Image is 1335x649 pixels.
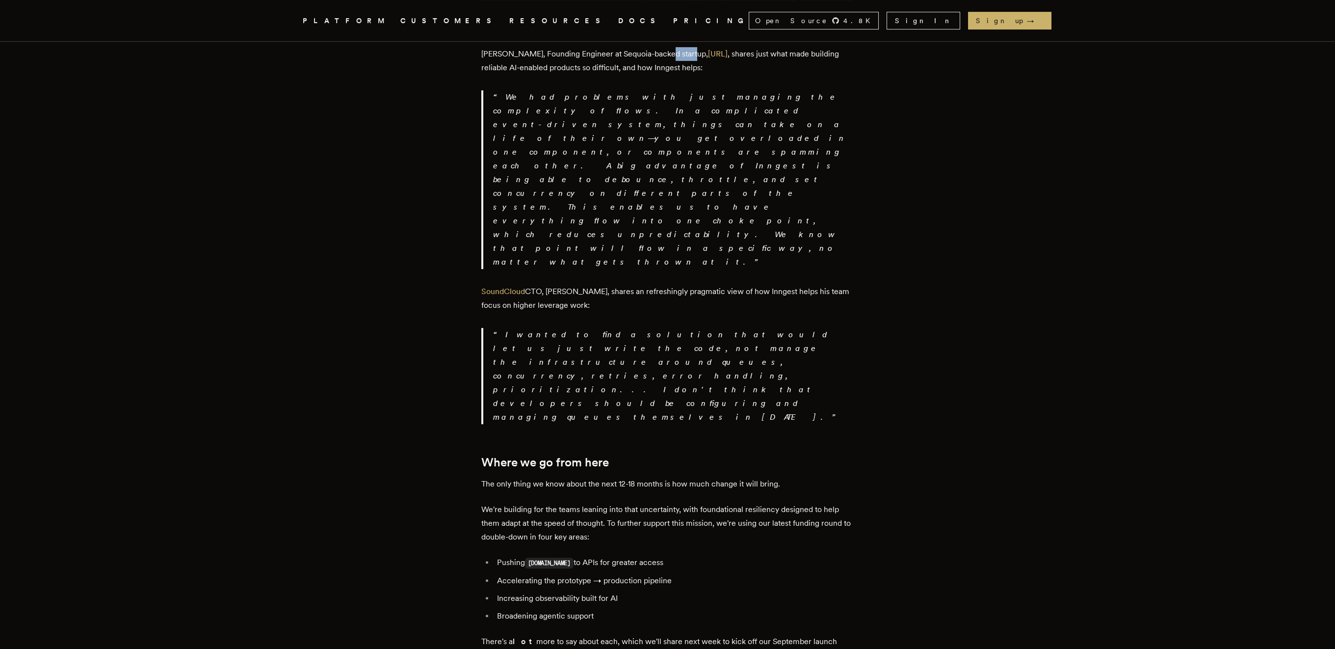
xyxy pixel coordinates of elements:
[887,12,960,29] a: Sign In
[755,16,828,26] span: Open Source
[481,47,854,75] p: [PERSON_NAME], Founding Engineer at Sequoia-backed startup, , shares just what made building reli...
[481,503,854,544] p: We're building for the teams leaning into that uncertainty, with foundational resiliency designed...
[400,15,497,27] a: CUSTOMERS
[481,287,525,296] a: SoundCloud
[481,285,854,312] p: CTO, [PERSON_NAME], shares an refreshingly pragmatic view of how Inngest helps his team focus on ...
[673,15,749,27] a: PRICING
[493,328,854,424] p: I wanted to find a solution that would let us just write the code, not manage the infrastructure ...
[708,49,728,58] a: [URL]
[513,637,536,646] strong: lot
[481,455,609,469] strong: Where we go from here
[968,12,1051,29] a: Sign up
[618,15,661,27] a: DOCS
[525,558,574,568] code: [DOMAIN_NAME]
[493,90,854,269] p: We had problems with just managing the complexity of flows. In a complicated event-driven system,...
[494,574,854,588] li: Accelerating the prototype → production pipeline
[494,556,854,570] li: Pushing to APIs for greater access
[481,477,854,491] p: The only thing we know about the next 12-18 months is how much change it will bring.
[843,16,876,26] span: 4.8 K
[494,609,854,623] li: Broadening agentic support
[494,592,854,605] li: Increasing observability built for AI
[509,15,606,27] button: RESOURCES
[303,15,389,27] button: PLATFORM
[1027,16,1044,26] span: →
